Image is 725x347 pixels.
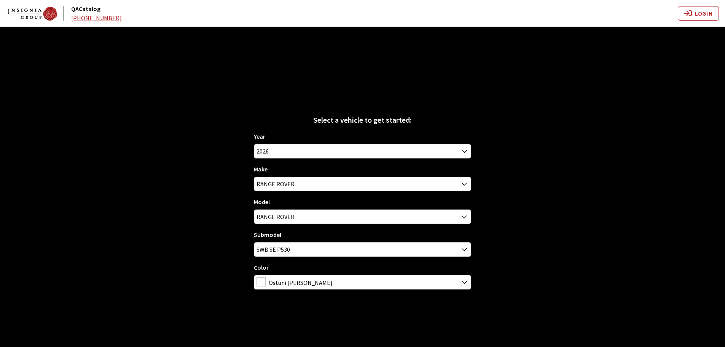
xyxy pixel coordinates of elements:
[254,177,471,191] span: RANGE ROVER
[254,275,471,289] span: Ostuni Pearl White
[254,114,471,126] div: Select a vehicle to get started:
[254,230,281,239] label: Submodel
[269,279,333,286] span: Ostuni [PERSON_NAME]
[71,14,122,22] a: [PHONE_NUMBER]
[254,242,471,257] span: SWB SE P530
[254,144,471,158] span: 2026
[678,6,719,21] button: Log In
[254,210,471,224] span: RANGE ROVER
[254,132,265,141] label: Year
[254,263,269,272] label: Color
[71,5,100,13] a: QACatalog
[254,197,270,206] label: Model
[8,6,70,21] a: QACatalog logo
[254,209,471,224] span: RANGE ROVER
[8,7,57,21] img: Dashboard
[254,243,471,256] span: SWB SE P530
[254,165,268,174] label: Make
